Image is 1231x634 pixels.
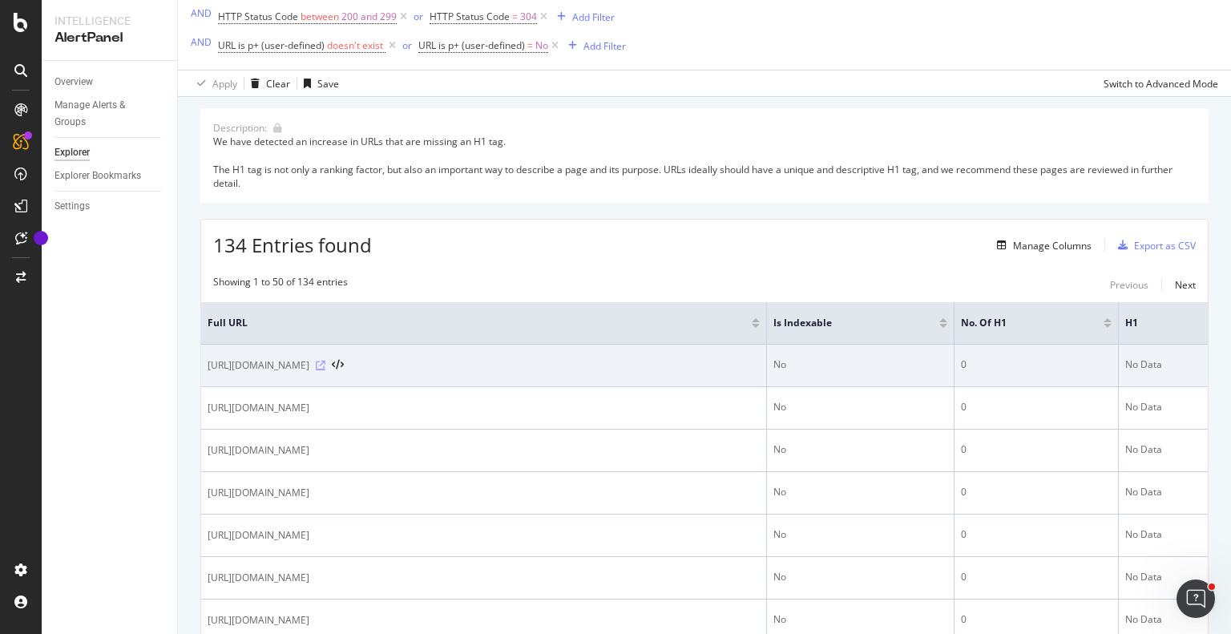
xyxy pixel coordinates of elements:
span: 134 Entries found [213,232,372,258]
button: Save [297,71,339,96]
div: Showing 1 to 50 of 134 entries [213,275,348,294]
div: Overview [54,74,93,91]
span: H1 [1125,316,1177,330]
button: or [402,38,412,53]
button: Previous [1110,275,1148,294]
div: or [402,38,412,52]
span: [URL][DOMAIN_NAME] [208,570,309,586]
div: 0 [961,612,1112,627]
div: No Data [1125,442,1201,457]
div: No [773,357,947,372]
div: 0 [961,400,1112,414]
div: Previous [1110,278,1148,292]
div: 0 [961,485,1112,499]
button: or [414,9,423,24]
span: [URL][DOMAIN_NAME] [208,357,309,374]
span: [URL][DOMAIN_NAME] [208,400,309,416]
span: HTTP Status Code [218,10,298,23]
div: Add Filter [572,10,615,24]
span: [URL][DOMAIN_NAME] [208,612,309,628]
div: Switch to Advanced Mode [1104,77,1218,91]
div: No [773,400,947,414]
button: AND [191,34,212,50]
span: URL is p+ (user-defined) [418,38,525,52]
div: Explorer Bookmarks [54,168,141,184]
div: Manage Alerts & Groups [54,97,151,131]
div: No Data [1125,570,1201,584]
span: 304 [520,6,537,28]
button: View HTML Source [332,360,344,371]
span: [URL][DOMAIN_NAME] [208,485,309,501]
button: Add Filter [551,7,615,26]
span: = [512,10,518,23]
div: No Data [1125,400,1201,414]
div: AND [191,6,212,20]
a: Manage Alerts & Groups [54,97,166,131]
span: No. of H1 [961,316,1080,330]
div: Clear [266,77,290,91]
div: No Data [1125,485,1201,499]
div: 0 [961,570,1112,584]
div: 0 [961,357,1112,372]
div: Tooltip anchor [34,231,48,245]
button: Clear [244,71,290,96]
button: Manage Columns [991,236,1092,255]
span: 200 and 299 [341,6,397,28]
div: Export as CSV [1134,239,1196,252]
button: Add Filter [562,36,626,55]
div: No Data [1125,612,1201,627]
div: Explorer [54,144,90,161]
button: Export as CSV [1112,232,1196,258]
span: = [527,38,533,52]
div: No [773,527,947,542]
a: Explorer Bookmarks [54,168,166,184]
a: Settings [54,198,166,215]
div: No [773,485,947,499]
span: HTTP Status Code [430,10,510,23]
span: URL is p+ (user-defined) [218,38,325,52]
div: or [414,10,423,23]
span: [URL][DOMAIN_NAME] [208,527,309,543]
div: AlertPanel [54,29,164,47]
div: Settings [54,198,90,215]
div: No [773,612,947,627]
div: No [773,442,947,457]
div: We have detected an increase in URLs that are missing an H1 tag. The H1 tag is not only a ranking... [213,135,1196,190]
div: Next [1175,278,1196,292]
div: Add Filter [583,39,626,53]
button: AND [191,6,212,21]
div: Intelligence [54,13,164,29]
button: Apply [191,71,237,96]
a: Visit Online Page [316,361,325,370]
span: [URL][DOMAIN_NAME] [208,442,309,458]
iframe: Intercom live chat [1177,579,1215,618]
button: Switch to Advanced Mode [1097,71,1218,96]
span: No [535,34,548,57]
button: Next [1175,275,1196,294]
div: Description: [213,121,267,135]
span: doesn't exist [327,38,383,52]
span: Full URL [208,316,728,330]
div: 0 [961,527,1112,542]
a: Explorer [54,144,166,161]
div: Apply [212,77,237,91]
div: No [773,570,947,584]
span: between [301,10,339,23]
div: AND [191,35,212,49]
a: Overview [54,74,166,91]
div: Manage Columns [1013,239,1092,252]
span: Is Indexable [773,316,915,330]
div: Save [317,77,339,91]
div: No Data [1125,357,1201,372]
div: 0 [961,442,1112,457]
div: No Data [1125,527,1201,542]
